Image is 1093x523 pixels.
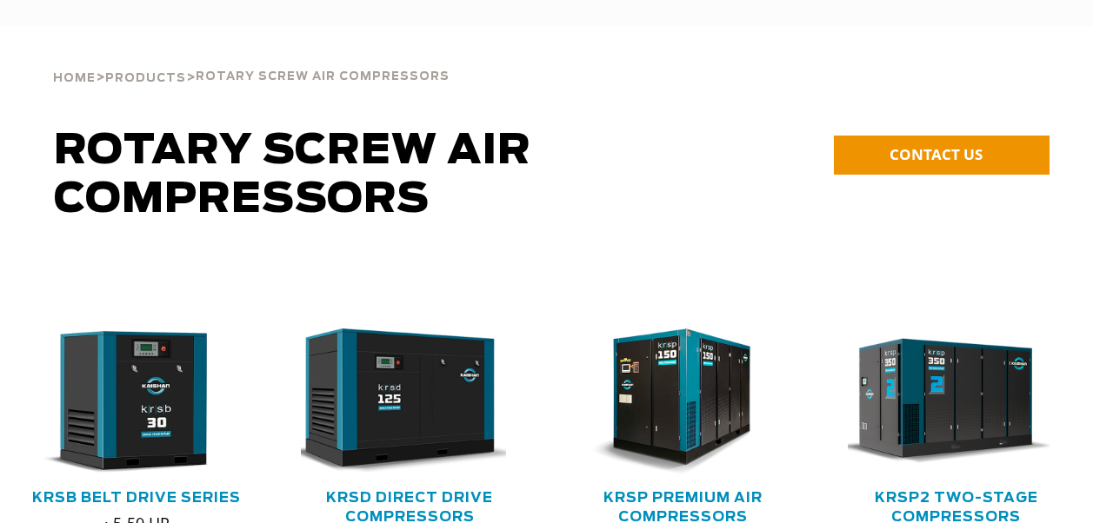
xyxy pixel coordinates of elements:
[562,328,780,475] img: krsp150
[105,70,186,85] a: Products
[301,328,518,475] div: krsd125
[848,328,1065,475] div: krsp350
[53,26,450,92] div: > >
[288,328,506,475] img: krsd125
[890,144,983,164] span: CONTACT US
[32,491,241,505] a: KRSB Belt Drive Series
[575,328,792,475] div: krsp150
[834,136,1050,175] a: CONTACT US
[105,73,186,84] span: Products
[53,70,96,85] a: Home
[835,328,1053,475] img: krsp350
[54,130,531,221] span: Rotary Screw Air Compressors
[196,71,450,83] span: Rotary Screw Air Compressors
[53,73,96,84] span: Home
[28,328,245,475] div: krsb30
[15,328,233,475] img: krsb30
